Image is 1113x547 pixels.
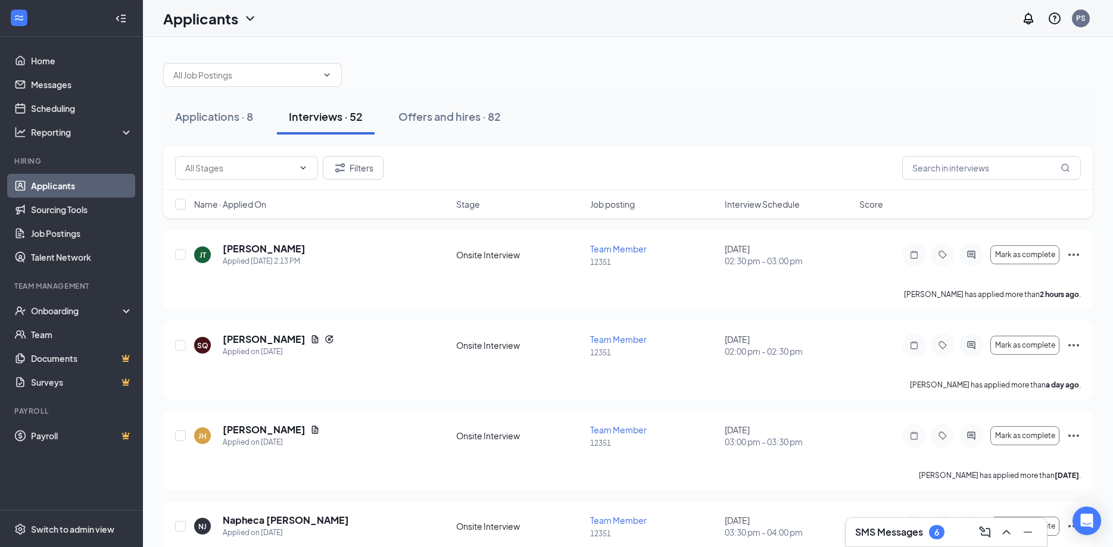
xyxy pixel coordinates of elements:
div: Applied on [DATE] [223,436,320,448]
input: All Job Postings [173,68,317,82]
span: 02:00 pm - 02:30 pm [725,345,852,357]
button: Minimize [1018,523,1037,542]
span: 02:30 pm - 03:00 pm [725,255,852,267]
b: [DATE] [1055,471,1079,480]
button: ComposeMessage [975,523,994,542]
div: [DATE] [725,243,852,267]
h5: [PERSON_NAME] [223,423,305,436]
div: Onboarding [31,305,123,317]
svg: Minimize [1021,525,1035,539]
a: Talent Network [31,245,133,269]
svg: Note [907,340,921,350]
span: Interview Schedule [725,198,800,210]
span: Score [859,198,883,210]
svg: Document [310,425,320,435]
p: 12351 [590,529,718,539]
input: All Stages [185,161,294,174]
b: 2 hours ago [1040,290,1079,299]
button: ChevronUp [997,523,1016,542]
a: Applicants [31,174,133,198]
button: Mark as complete [990,245,1059,264]
svg: Collapse [115,12,127,24]
a: SurveysCrown [31,370,133,394]
div: Switch to admin view [31,523,114,535]
span: Mark as complete [995,341,1055,349]
div: SQ [197,340,208,351]
h5: Napheca [PERSON_NAME] [223,514,349,527]
div: JH [198,431,207,441]
span: Team Member [590,243,647,254]
svg: Ellipses [1067,519,1081,533]
svg: Ellipses [1067,338,1081,352]
span: Job posting [590,198,635,210]
p: [PERSON_NAME] has applied more than . [919,470,1081,480]
b: a day ago [1046,380,1079,389]
svg: Document [310,335,320,344]
span: Mark as complete [995,251,1055,259]
h1: Applicants [163,8,238,29]
p: [PERSON_NAME] has applied more than . [904,289,1081,299]
div: [DATE] [725,333,852,357]
a: Team [31,323,133,346]
svg: Filter [333,161,347,175]
input: Search in interviews [902,156,1081,180]
svg: Tag [936,431,950,440]
div: Applied on [DATE] [223,346,334,358]
div: NJ [198,521,207,532]
div: [DATE] [725,424,852,448]
button: Mark as complete [990,517,1059,536]
a: DocumentsCrown [31,346,133,370]
p: 12351 [590,438,718,448]
div: Applied on [DATE] [223,527,349,539]
a: PayrollCrown [31,424,133,448]
a: Messages [31,73,133,96]
a: Home [31,49,133,73]
a: Sourcing Tools [31,198,133,221]
div: Applications · 8 [175,109,253,124]
svg: ChevronDown [298,163,308,173]
button: Filter Filters [323,156,384,180]
svg: Ellipses [1067,248,1081,262]
svg: Notifications [1021,11,1036,26]
button: Mark as complete [990,426,1059,445]
a: Scheduling [31,96,133,120]
div: Reporting [31,126,133,138]
h3: SMS Messages [855,526,923,539]
div: Payroll [14,406,130,416]
a: Job Postings [31,221,133,245]
div: Interviews · 52 [289,109,363,124]
svg: Ellipses [1067,429,1081,443]
span: Mark as complete [995,432,1055,440]
span: Name · Applied On [194,198,266,210]
span: 03:00 pm - 03:30 pm [725,436,852,448]
svg: WorkstreamLogo [13,12,25,24]
div: Applied [DATE] 2:13 PM [223,255,305,267]
span: Team Member [590,334,647,345]
div: Onsite Interview [456,520,584,532]
p: 12351 [590,257,718,267]
svg: QuestionInfo [1047,11,1062,26]
div: Hiring [14,156,130,166]
div: [DATE] [725,514,852,538]
div: 6 [934,527,939,537]
svg: UserCheck [14,305,26,317]
svg: Tag [936,250,950,260]
div: Open Intercom Messenger [1073,507,1101,535]
div: Offers and hires · 82 [398,109,501,124]
span: Team Member [590,424,647,435]
svg: Analysis [14,126,26,138]
svg: ChevronUp [999,525,1014,539]
h5: [PERSON_NAME] [223,333,305,346]
h5: [PERSON_NAME] [223,242,305,255]
svg: MagnifyingGlass [1061,163,1070,173]
div: JT [199,250,206,260]
svg: ActiveChat [964,431,978,440]
div: Onsite Interview [456,249,584,261]
svg: Settings [14,523,26,535]
div: Onsite Interview [456,430,584,442]
span: Stage [456,198,480,210]
div: Onsite Interview [456,339,584,351]
svg: ComposeMessage [978,525,992,539]
svg: ChevronDown [243,11,257,26]
span: 03:30 pm - 04:00 pm [725,526,852,538]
